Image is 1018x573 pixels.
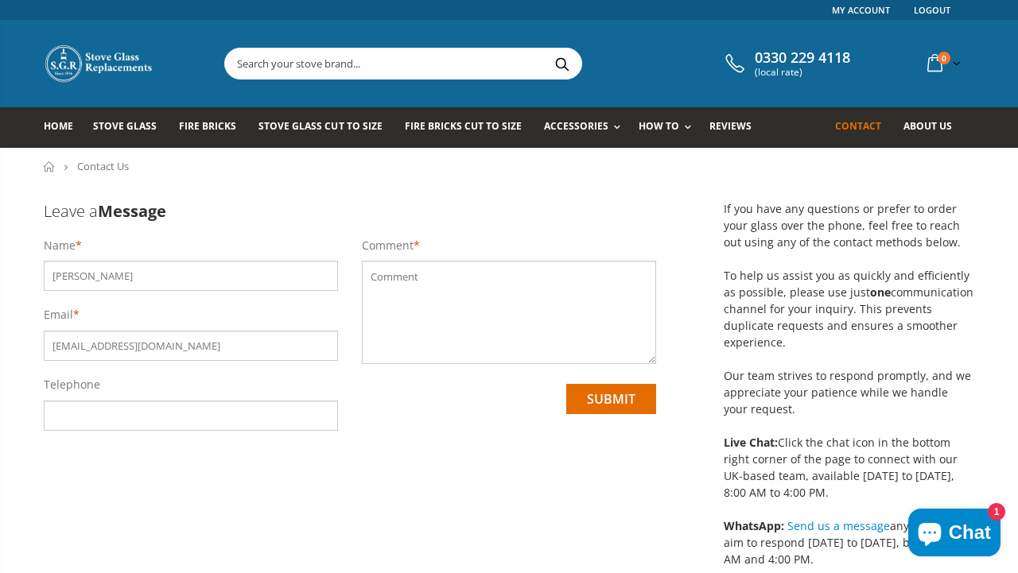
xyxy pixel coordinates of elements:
a: Send us a message [787,518,890,533]
img: Stove Glass Replacement [44,44,155,83]
a: About us [903,107,964,148]
span: (local rate) [755,67,850,78]
input: submit [566,384,656,414]
span: 0 [938,52,950,64]
span: Stove Glass Cut To Size [258,119,382,133]
strong: one [870,285,891,300]
input: Search your stove brand... [225,48,760,79]
a: Reviews [709,107,763,148]
label: Comment [362,238,414,254]
span: Contact Us [77,159,129,173]
span: anytime! We aim to respond [DATE] to [DATE], between 8:00 AM and 4:00 PM. [724,518,974,567]
span: Contact [835,119,881,133]
a: Fire Bricks [179,107,248,148]
span: Accessories [544,119,608,133]
span: 0330 229 4118 [755,49,850,67]
a: Fire Bricks Cut To Size [405,107,534,148]
a: 0 [921,48,964,79]
b: Message [98,200,166,222]
span: Home [44,119,73,133]
a: Contact [835,107,893,148]
strong: Live Chat: [724,435,778,450]
a: Accessories [544,107,628,148]
span: Reviews [709,119,752,133]
a: Stove Glass [93,107,169,148]
span: About us [903,119,952,133]
a: How To [639,107,699,148]
span: Fire Bricks Cut To Size [405,119,522,133]
h3: Leave a [44,200,656,222]
strong: WhatsApp: [724,518,784,533]
span: Fire Bricks [179,119,236,133]
span: How To [639,119,679,133]
label: Name [44,238,76,254]
p: If you have any questions or prefer to order your glass over the phone, feel free to reach out us... [724,200,974,501]
span: Stove Glass [93,119,157,133]
a: Stove Glass Cut To Size [258,107,394,148]
a: 0330 229 4118 (local rate) [721,49,850,78]
button: Search [544,48,580,79]
a: Home [44,107,85,148]
inbox-online-store-chat: Shopify online store chat [903,509,1005,560]
a: Home [44,161,56,172]
label: Telephone [44,377,100,393]
label: Email [44,307,73,323]
span: Click the chat icon in the bottom right corner of the page to connect with our UK-based team, ava... [724,435,958,500]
